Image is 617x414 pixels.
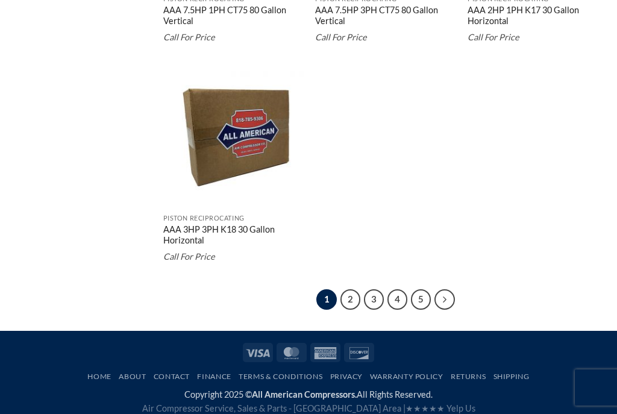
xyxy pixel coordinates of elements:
[315,5,456,29] a: AAA 7.5HP 3PH CT75 80 Gallon Vertical
[119,372,146,381] a: About
[163,67,304,207] img: Placeholder
[330,372,363,381] a: Privacy
[154,372,190,381] a: Contact
[387,289,408,310] a: 4
[434,289,455,310] a: Next
[468,32,519,42] em: Call For Price
[411,289,431,310] a: 5
[406,403,475,413] a: ★★★★★ Yelp Us
[493,372,530,381] a: Shipping
[163,5,304,29] a: AAA 7.5HP 1PH CT75 80 Gallon Vertical
[163,32,215,42] em: Call For Price
[163,289,608,310] nav: Product Pagination
[315,32,367,42] em: Call For Price
[451,372,486,381] a: Returns
[87,372,111,381] a: Home
[468,5,608,29] a: AAA 2HP 1PH K17 30 Gallon Horizontal
[316,289,337,310] span: 1
[364,289,384,310] a: 3
[163,215,304,222] p: Piston Reciprocating
[241,341,376,362] div: Payment icons
[239,372,322,381] a: Terms & Conditions
[340,289,361,310] a: 2
[163,224,304,248] a: AAA 3HP 3PH K18 30 Gallon Horizontal
[163,251,215,262] em: Call For Price
[252,389,357,400] strong: All American Compressors.
[370,372,443,381] a: Warranty Policy
[197,372,231,381] a: Finance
